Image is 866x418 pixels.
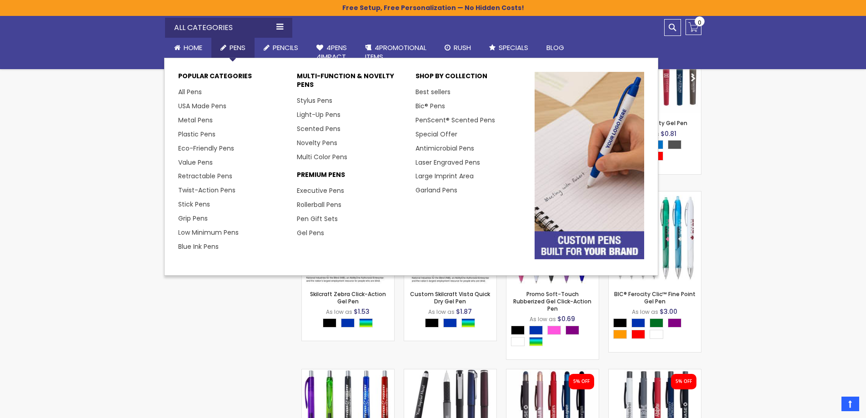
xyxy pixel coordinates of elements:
[302,369,394,377] a: Translucent Tahiti Gel Ink Pen
[573,378,590,385] div: 5% OFF
[614,290,696,305] a: BIC® Ferocity Clic™ Fine Point Gel Pen
[297,200,341,209] a: Rollerball Pens
[428,308,455,316] span: As low as
[454,43,471,52] span: Rush
[668,318,681,327] div: Purple
[297,214,338,223] a: Pen Gift Sets
[323,318,377,330] div: Select A Color
[537,38,573,58] a: Blog
[365,43,426,61] span: 4PROMOTIONAL ITEMS
[686,19,701,35] a: 0
[535,72,644,259] img: custom-pens
[513,290,591,312] a: Promo Soft-Touch Rubberized Gel Click-Action Pen
[529,337,543,346] div: Assorted
[178,214,208,223] a: Grip Pens
[415,101,445,111] a: Bic® Pens
[631,330,645,339] div: Red
[341,318,355,327] div: Blue
[297,228,324,237] a: Gel Pens
[310,290,386,305] a: Skilcraft Zebra Click-Action Gel Pen
[511,337,525,346] div: White
[326,308,352,316] span: As low as
[546,43,564,52] span: Blog
[297,171,406,184] p: Premium Pens
[178,228,239,237] a: Low Minimum Pens
[613,318,701,341] div: Select A Color
[415,116,495,125] a: PenScent® Scented Pens
[178,116,213,125] a: Metal Pens
[165,18,292,38] div: All Categories
[178,101,226,111] a: USA Made Pens
[698,18,701,27] span: 0
[425,318,439,327] div: Black
[178,87,202,96] a: All Pens
[273,43,298,52] span: Pencils
[297,110,340,119] a: Light-Up Pens
[356,38,436,67] a: 4PROMOTIONALITEMS
[415,130,457,139] a: Special Offer
[547,326,561,335] div: Pink
[297,138,337,147] a: Novelty Pens
[178,130,215,139] a: Plastic Pens
[557,314,575,323] span: $0.69
[613,330,627,339] div: Orange
[613,318,627,327] div: Black
[511,326,525,335] div: Black
[255,38,307,58] a: Pencils
[650,318,663,327] div: Green
[297,124,340,133] a: Scented Pens
[410,290,490,305] a: Custom Skilcraft Vista Quick Dry Gel Pen
[184,43,202,52] span: Home
[480,38,537,58] a: Specials
[178,72,288,85] p: Popular Categories
[436,38,480,58] a: Rush
[609,369,701,377] a: Personalized Recycled Fleetwood Satin Soft Touch Gel Click Pen
[415,72,525,85] p: Shop By Collection
[415,186,457,195] a: Garland Pens
[404,369,496,377] a: Cali Custom Stylus Gel pen
[211,38,255,58] a: Pens
[530,315,556,323] span: As low as
[668,140,681,149] div: Gunmetal
[566,326,579,335] div: Purple
[178,242,219,251] a: Blue Ink Pens
[415,144,474,153] a: Antimicrobial Pens
[297,96,332,105] a: Stylus Pens
[178,144,234,153] a: Eco-Friendly Pens
[443,318,457,327] div: Blue
[461,318,475,327] div: Assorted
[660,307,677,316] span: $3.00
[456,307,472,316] span: $1.87
[316,43,347,61] span: 4Pens 4impact
[511,326,599,348] div: Select A Color
[178,200,210,209] a: Stick Pens
[650,330,663,339] div: White
[178,171,232,181] a: Retractable Pens
[165,38,211,58] a: Home
[354,307,370,316] span: $1.53
[506,369,599,377] a: Custom Recycled Fleetwood MonoChrome Stylus Satin Soft Touch Gel Pen
[529,326,543,335] div: Blue
[415,158,480,167] a: Laser Engraved Pens
[631,318,645,327] div: Blue
[359,318,373,327] div: Assorted
[297,186,344,195] a: Executive Pens
[632,308,658,316] span: As low as
[230,43,245,52] span: Pens
[415,87,451,96] a: Best sellers
[307,38,356,67] a: 4Pens4impact
[297,72,406,94] p: Multi-Function & Novelty Pens
[178,186,235,195] a: Twist-Action Pens
[323,318,336,327] div: Black
[415,171,474,181] a: Large Imprint Area
[425,318,480,330] div: Select A Color
[499,43,528,52] span: Specials
[661,129,676,138] span: $0.81
[178,158,213,167] a: Value Pens
[297,152,347,161] a: Multi Color Pens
